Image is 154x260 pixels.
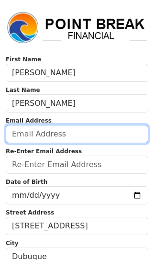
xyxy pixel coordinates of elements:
[6,94,148,113] input: Last Name
[6,148,82,155] strong: Re-Enter Email Address
[6,217,148,235] input: Street Address
[6,117,52,124] strong: Email Address
[6,125,148,143] input: Email Address
[6,240,18,247] strong: City
[6,87,40,93] strong: Last Name
[6,56,41,63] strong: First Name
[6,156,148,174] input: Re-Enter Email Address
[6,179,47,185] strong: Date of Birth
[6,209,54,216] strong: Street Address
[6,11,149,45] img: logo.png
[6,64,148,82] input: First Name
